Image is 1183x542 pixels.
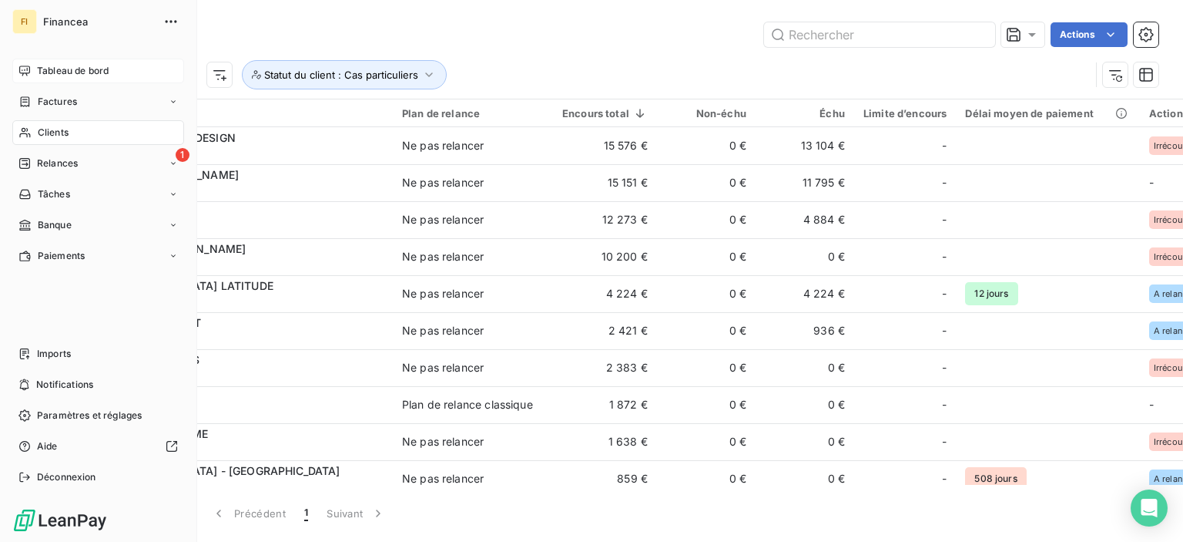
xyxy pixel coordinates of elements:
td: 15 151 € [553,164,657,201]
td: 13 104 € [756,127,854,164]
span: Tâches [38,187,70,201]
span: 1 [304,506,308,521]
td: 859 € [553,460,657,497]
div: Échu [765,107,845,120]
span: Tableau de bord [37,64,109,78]
td: 0 € [756,349,854,386]
div: Non-échu [666,107,746,120]
td: 4 884 € [756,201,854,238]
td: 4 224 € [553,275,657,312]
span: - [942,434,947,449]
span: - [942,286,947,301]
td: 2 383 € [553,349,657,386]
div: Limite d’encours [863,107,947,120]
td: 11 795 € [756,164,854,201]
span: - [942,138,947,153]
td: 2 421 € [553,312,657,349]
td: 0 € [657,127,756,164]
div: Ne pas relancer [402,434,484,449]
span: Paramètres et réglages [37,409,142,422]
td: 10 200 € [553,238,657,275]
td: 0 € [756,386,854,423]
input: Rechercher [764,22,995,47]
button: 1 [295,497,317,530]
td: 1 638 € [553,423,657,460]
span: Clients [38,126,69,140]
span: Banque [38,218,72,232]
div: Ne pas relancer [402,138,484,153]
span: 508 jours [965,467,1026,490]
td: 0 € [657,423,756,460]
span: Factures [38,95,77,109]
span: CSESAM [106,442,384,457]
span: CSR [106,368,384,383]
div: Délai moyen de paiement [965,107,1130,120]
span: 1 [176,148,189,162]
td: 1 872 € [553,386,657,423]
td: 0 € [756,423,854,460]
span: - [942,397,947,412]
div: Ne pas relancer [402,212,484,227]
span: - [942,249,947,264]
span: Paiements [38,249,85,263]
div: Ne pas relancer [402,286,484,301]
div: FI [12,9,37,34]
td: 0 € [657,164,756,201]
span: CBONDI [106,479,384,494]
div: Ne pas relancer [402,175,484,190]
span: Déconnexion [37,470,96,484]
td: 0 € [657,238,756,275]
td: 0 € [657,386,756,423]
div: Ne pas relancer [402,323,484,338]
span: CLAPLA [106,331,384,346]
span: CMDS [106,183,384,198]
span: Imports [37,347,71,361]
span: - [942,360,947,375]
div: Plan de relance [402,107,544,120]
span: - [942,175,947,190]
td: 0 € [756,460,854,497]
button: Statut du client : Cas particuliers [242,60,447,89]
span: CCAR [106,146,384,161]
a: Aide [12,434,184,459]
td: 15 576 € [553,127,657,164]
span: - [942,323,947,338]
span: 12 jours [965,282,1017,305]
span: Financea [43,15,154,28]
span: Statut du client : Cas particuliers [264,69,418,81]
button: Actions [1051,22,1128,47]
td: 4 224 € [756,275,854,312]
span: CMONTE [106,294,384,309]
span: - [1149,176,1154,189]
td: 936 € [756,312,854,349]
div: Ne pas relancer [402,249,484,264]
td: 0 € [756,238,854,275]
span: [GEOGRAPHIC_DATA] - [GEOGRAPHIC_DATA] [106,464,340,477]
td: 0 € [657,275,756,312]
span: Notifications [36,378,93,392]
div: Open Intercom Messenger [1131,490,1168,527]
div: Plan de relance classique [402,397,533,412]
span: CAHMISA [106,405,384,420]
div: Encours total [562,107,648,120]
td: 12 273 € [553,201,657,238]
span: - [942,471,947,486]
td: 0 € [657,460,756,497]
span: - [1149,398,1154,411]
button: Précédent [202,497,295,530]
span: Aide [37,439,58,453]
span: CPIERR [106,257,384,272]
div: Ne pas relancer [402,471,484,486]
td: 0 € [657,201,756,238]
td: 0 € [657,312,756,349]
span: Relances [37,157,78,170]
span: - [942,212,947,227]
span: CEGBF [106,220,384,235]
button: Suivant [317,497,395,530]
div: Ne pas relancer [402,360,484,375]
td: 0 € [657,349,756,386]
img: Logo LeanPay [12,508,108,533]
